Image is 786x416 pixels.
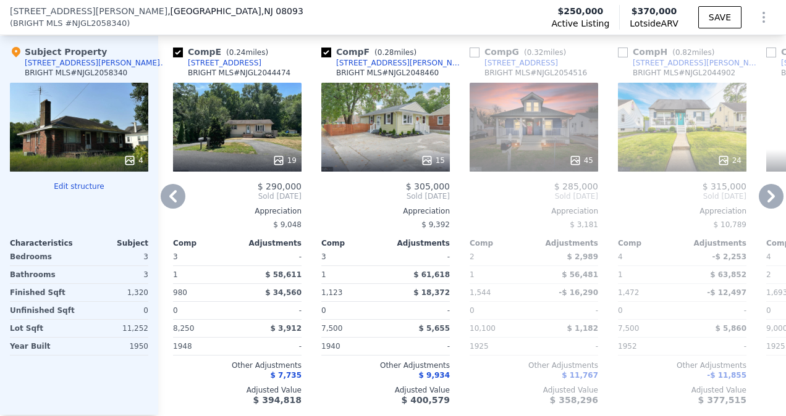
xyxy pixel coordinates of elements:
[265,288,302,297] span: $ 34,560
[551,17,609,30] span: Active Listing
[470,306,475,315] span: 0
[413,288,450,297] span: $ 18,372
[10,338,77,355] div: Year Built
[378,48,394,57] span: 0.28
[632,6,677,16] span: $370,000
[237,238,302,248] div: Adjustments
[675,48,692,57] span: 0.82
[82,266,148,283] div: 3
[618,288,639,297] span: 1,472
[633,68,735,78] div: BRIGHT MLS # NJGL2044902
[484,68,587,78] div: BRIGHT MLS # NJGL2054516
[271,371,302,380] span: $ 7,735
[10,46,107,58] div: Subject Property
[173,360,302,370] div: Other Adjustments
[567,252,598,261] span: $ 2,989
[240,302,302,319] div: -
[173,338,235,355] div: 1948
[618,324,639,333] span: 7,500
[630,17,678,30] span: Lotside ARV
[188,68,290,78] div: BRIGHT MLS # NJGL2044474
[667,48,719,57] span: ( miles)
[321,58,465,68] a: [STREET_ADDRESS][PERSON_NAME]
[470,266,531,283] div: 1
[240,248,302,265] div: -
[714,220,746,229] span: $ 10,789
[10,5,167,17] span: [STREET_ADDRESS][PERSON_NAME]
[618,58,761,68] a: [STREET_ADDRESS][PERSON_NAME]
[265,270,302,279] span: $ 58,611
[336,68,439,78] div: BRIGHT MLS # NJGL2048460
[173,58,261,68] a: [STREET_ADDRESS]
[173,191,302,201] span: Sold [DATE]
[173,385,302,395] div: Adjusted Value
[470,288,491,297] span: 1,544
[82,248,148,265] div: 3
[82,320,148,337] div: 11,252
[10,181,148,191] button: Edit structure
[253,395,302,405] span: $ 394,818
[685,338,746,355] div: -
[421,220,450,229] span: $ 9,392
[618,46,719,58] div: Comp H
[559,288,598,297] span: -$ 16,290
[766,252,771,261] span: 4
[703,181,746,191] span: $ 315,000
[336,58,465,68] div: [STREET_ADDRESS][PERSON_NAME]
[10,284,77,301] div: Finished Sqft
[388,302,450,319] div: -
[470,238,534,248] div: Comp
[79,238,148,248] div: Subject
[536,338,598,355] div: -
[618,306,623,315] span: 0
[470,46,571,58] div: Comp G
[321,206,450,216] div: Appreciation
[10,320,77,337] div: Lot Sqft
[712,252,746,261] span: -$ 2,253
[271,324,302,333] span: $ 3,912
[321,324,342,333] span: 7,500
[707,371,746,380] span: -$ 11,855
[258,181,302,191] span: $ 290,000
[273,220,302,229] span: $ 9,048
[82,338,148,355] div: 1950
[633,58,761,68] div: [STREET_ADDRESS][PERSON_NAME]
[173,288,187,297] span: 980
[567,324,598,333] span: $ 1,182
[221,48,273,57] span: ( miles)
[534,238,598,248] div: Adjustments
[173,252,178,261] span: 3
[25,68,127,78] div: BRIGHT MLS # NJGL2058340
[173,324,194,333] span: 8,250
[124,154,143,167] div: 4
[554,181,598,191] span: $ 285,000
[229,48,246,57] span: 0.24
[167,5,303,17] span: , [GEOGRAPHIC_DATA]
[419,371,450,380] span: $ 9,934
[321,46,421,58] div: Comp F
[421,154,445,167] div: 15
[13,17,62,30] span: BRIGHT MLS
[321,306,326,315] span: 0
[173,306,178,315] span: 0
[10,238,79,248] div: Characteristics
[25,58,160,68] div: [STREET_ADDRESS][PERSON_NAME]
[173,46,273,58] div: Comp E
[413,270,450,279] span: $ 61,618
[550,395,598,405] span: $ 358,296
[188,58,261,68] div: [STREET_ADDRESS]
[82,284,148,301] div: 1,320
[388,338,450,355] div: -
[470,324,496,333] span: 10,100
[470,360,598,370] div: Other Adjustments
[388,248,450,265] div: -
[321,338,383,355] div: 1940
[321,252,326,261] span: 3
[65,17,127,30] span: # NJGL2058340
[10,17,130,30] div: ( )
[370,48,421,57] span: ( miles)
[562,371,598,380] span: $ 11,767
[716,324,746,333] span: $ 5,860
[321,360,450,370] div: Other Adjustments
[527,48,544,57] span: 0.32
